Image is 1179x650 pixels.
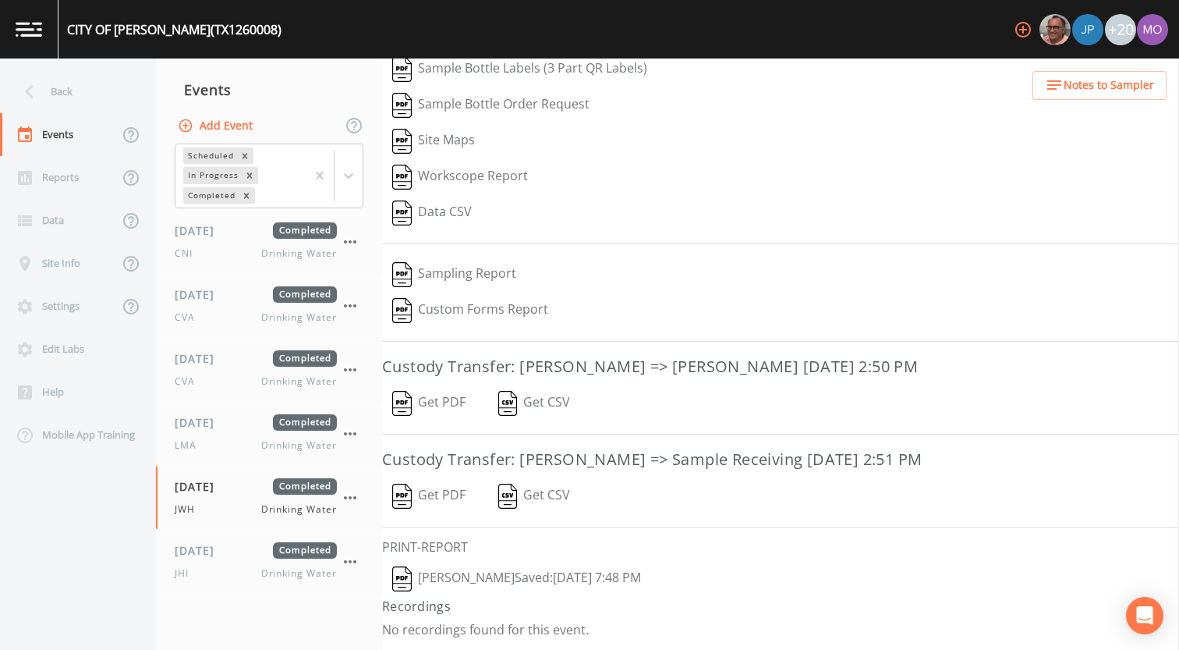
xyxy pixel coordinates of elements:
img: svg%3e [392,165,412,190]
button: Get PDF [382,385,476,421]
span: [DATE] [175,478,225,495]
div: Remove Completed [238,187,255,204]
span: Notes to Sampler [1064,76,1154,95]
div: Scheduled [183,147,236,164]
button: Workscope Report [382,159,538,195]
img: svg%3e [392,57,412,82]
span: Completed [273,350,337,367]
a: [DATE]CompletedLMADrinking Water [156,402,382,466]
a: [DATE]CompletedJWHDrinking Water [156,466,382,530]
button: Notes to Sampler [1032,71,1167,100]
span: LMA [175,439,206,453]
img: svg%3e [498,391,518,416]
span: Drinking Water [261,375,337,389]
img: svg%3e [392,201,412,226]
button: Sample Bottle Order Request [382,87,600,123]
div: Remove Scheduled [236,147,253,164]
button: Get PDF [382,478,476,514]
span: [DATE] [175,350,225,367]
span: Drinking Water [261,503,337,517]
span: [DATE] [175,222,225,239]
span: [DATE] [175,286,225,303]
img: e2d790fa78825a4bb76dcb6ab311d44c [1039,14,1071,45]
a: [DATE]CompletedJHIDrinking Water [156,530,382,594]
span: CVA [175,375,204,389]
a: [DATE]CompletedCNIDrinking Water [156,210,382,274]
button: Sampling Report [382,257,526,293]
img: svg%3e [392,298,412,323]
div: Events [156,70,382,109]
img: svg%3e [392,262,412,287]
span: Completed [273,222,337,239]
div: Joshua gere Paul [1071,14,1104,45]
h4: Recordings [382,597,1179,616]
span: Completed [273,286,337,303]
h3: Custody Transfer: [PERSON_NAME] => Sample Receiving [DATE] 2:51 PM [382,447,1179,472]
h3: Custody Transfer: [PERSON_NAME] => [PERSON_NAME] [DATE] 2:50 PM [382,354,1179,379]
span: CVA [175,311,204,325]
button: Add Event [175,112,259,140]
h6: PRINT-REPORT [382,540,1179,555]
button: Get CSV [487,385,581,421]
img: 41241ef155101aa6d92a04480b0d0000 [1072,14,1103,45]
span: [DATE] [175,542,225,559]
span: JHI [175,567,198,581]
span: JWH [175,503,204,517]
button: Site Maps [382,123,485,159]
img: svg%3e [392,567,412,591]
div: Open Intercom Messenger [1126,597,1163,634]
button: Custom Forms Report [382,293,558,329]
span: Completed [273,414,337,431]
a: [DATE]CompletedCVADrinking Water [156,274,382,338]
img: svg%3e [498,484,518,509]
div: Remove In Progress [241,167,258,183]
img: svg%3e [392,484,412,509]
span: Drinking Water [261,567,337,581]
span: Drinking Water [261,311,337,325]
div: +20 [1105,14,1136,45]
div: Mike Franklin [1039,14,1071,45]
span: Completed [273,478,337,495]
span: CNI [175,247,202,261]
img: svg%3e [392,93,412,118]
img: svg%3e [392,391,412,416]
button: Sample Bottle Labels (3 Part QR Labels) [382,52,657,87]
button: [PERSON_NAME]Saved:[DATE] 7:48 PM [382,561,651,597]
img: svg%3e [392,129,412,154]
img: 4e251478aba98ce068fb7eae8f78b90c [1137,14,1168,45]
p: No recordings found for this event. [382,622,1179,638]
div: Completed [183,187,238,204]
span: Drinking Water [261,247,337,261]
button: Get CSV [487,478,581,514]
span: Completed [273,542,337,559]
span: Drinking Water [261,439,337,453]
img: logo [16,22,42,37]
a: [DATE]CompletedCVADrinking Water [156,338,382,402]
div: In Progress [183,167,241,183]
span: [DATE] [175,414,225,431]
div: CITY OF [PERSON_NAME] (TX1260008) [67,20,281,39]
button: Data CSV [382,195,482,231]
